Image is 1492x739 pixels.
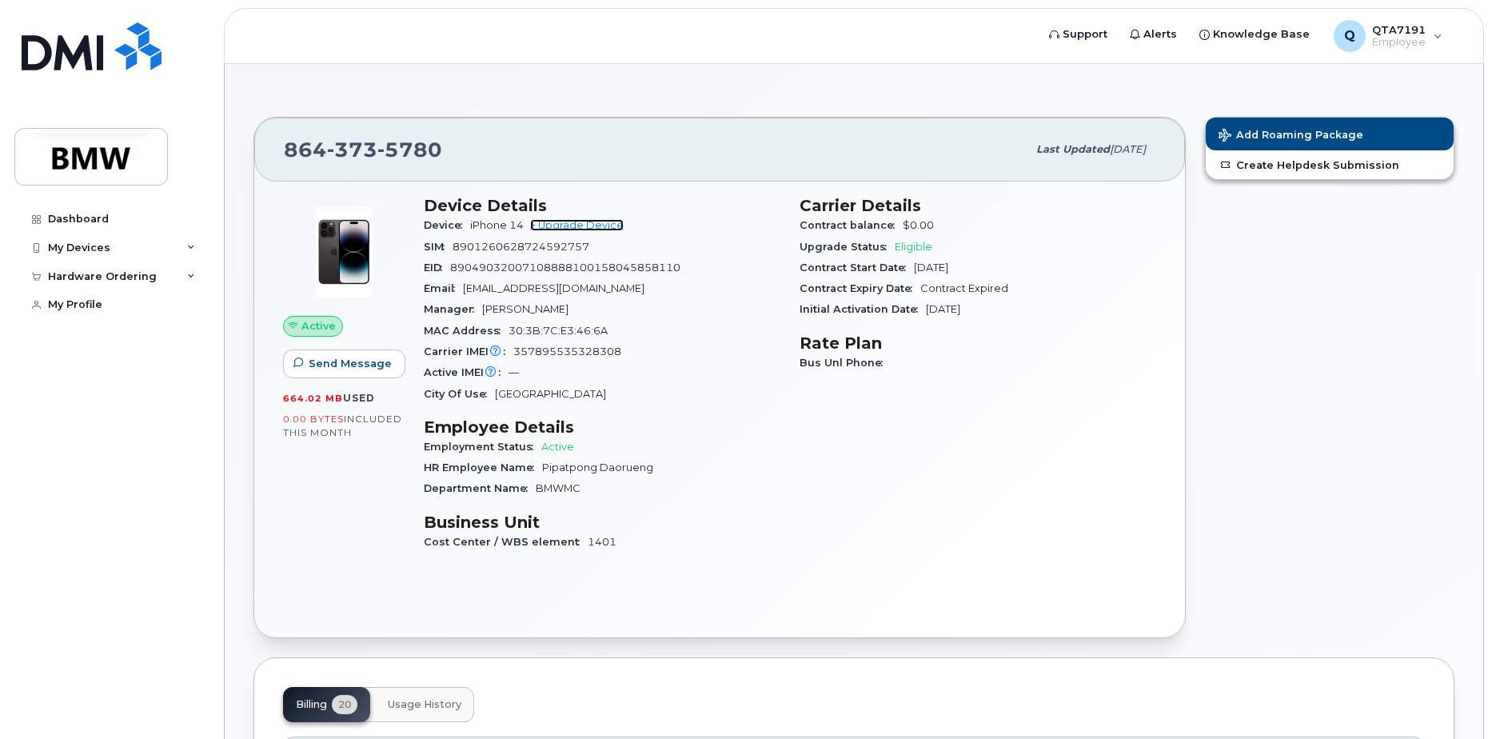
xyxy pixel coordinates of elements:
span: used [343,392,375,404]
span: [DATE] [914,262,948,274]
button: Add Roaming Package [1206,118,1454,150]
span: [PERSON_NAME] [482,303,568,315]
span: [EMAIL_ADDRESS][DOMAIN_NAME] [463,282,644,294]
span: Bus Unl Phone [800,357,891,369]
span: Contract Start Date [800,262,914,274]
h3: Business Unit [424,513,780,532]
span: Active [301,318,336,334]
iframe: Messenger Launcher [1422,669,1480,727]
span: Upgrade Status [800,241,895,253]
span: HR Employee Name [424,461,542,473]
span: Carrier IMEI [424,346,513,358]
span: SIM [424,241,453,253]
span: 89049032007108888100158045858110 [450,262,680,274]
span: Device [424,219,470,231]
span: Employment Status [424,441,541,453]
span: 8901260628724592757 [453,241,589,253]
span: Department Name [424,482,536,494]
span: [GEOGRAPHIC_DATA] [495,388,606,400]
span: Contract Expired [920,282,1008,294]
span: Initial Activation Date [800,303,926,315]
h3: Device Details [424,196,780,215]
span: Cost Center / WBS element [424,536,588,548]
span: Usage History [388,698,461,711]
span: Contract balance [800,219,903,231]
span: Last updated [1036,143,1110,155]
h3: Employee Details [424,417,780,437]
span: 864 [284,138,442,162]
span: 373 [327,138,377,162]
span: Active [541,441,574,453]
span: 357895535328308 [513,346,621,358]
a: Create Helpdesk Submission [1206,150,1454,179]
span: — [509,366,519,378]
span: 5780 [377,138,442,162]
span: Add Roaming Package [1219,129,1363,144]
a: + Upgrade Device [530,219,624,231]
span: 1401 [588,536,616,548]
h3: Carrier Details [800,196,1156,215]
span: 30:3B:7C:E3:46:6A [509,325,608,337]
span: 664.02 MB [283,393,343,404]
span: 0.00 Bytes [283,413,344,425]
span: Manager [424,303,482,315]
span: Active IMEI [424,366,509,378]
span: [DATE] [1110,143,1146,155]
span: EID [424,262,450,274]
button: Send Message [283,350,405,378]
span: Contract Expiry Date [800,282,920,294]
h3: Rate Plan [800,334,1156,353]
span: BMWMC [536,482,580,494]
span: City Of Use [424,388,495,400]
span: Pipatpong Daorueng [542,461,653,473]
span: MAC Address [424,325,509,337]
span: Eligible [895,241,932,253]
img: image20231002-3703462-njx0qo.jpeg [296,204,392,300]
span: [DATE] [926,303,960,315]
span: Send Message [309,356,392,371]
span: iPhone 14 [470,219,524,231]
span: $0.00 [903,219,934,231]
span: Email [424,282,463,294]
